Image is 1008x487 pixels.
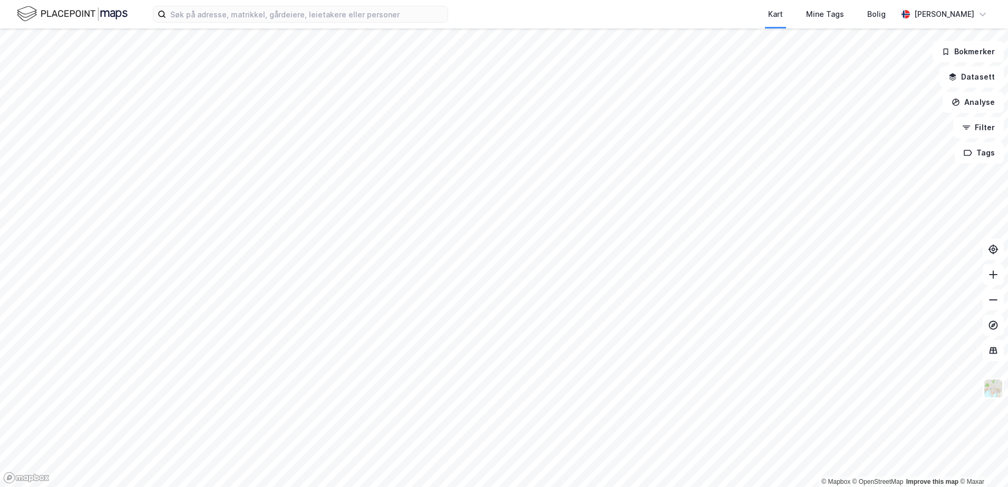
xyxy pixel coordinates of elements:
[955,436,1008,487] iframe: Chat Widget
[914,8,974,21] div: [PERSON_NAME]
[768,8,783,21] div: Kart
[17,5,128,23] img: logo.f888ab2527a4732fd821a326f86c7f29.svg
[806,8,844,21] div: Mine Tags
[867,8,886,21] div: Bolig
[166,6,448,22] input: Søk på adresse, matrikkel, gårdeiere, leietakere eller personer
